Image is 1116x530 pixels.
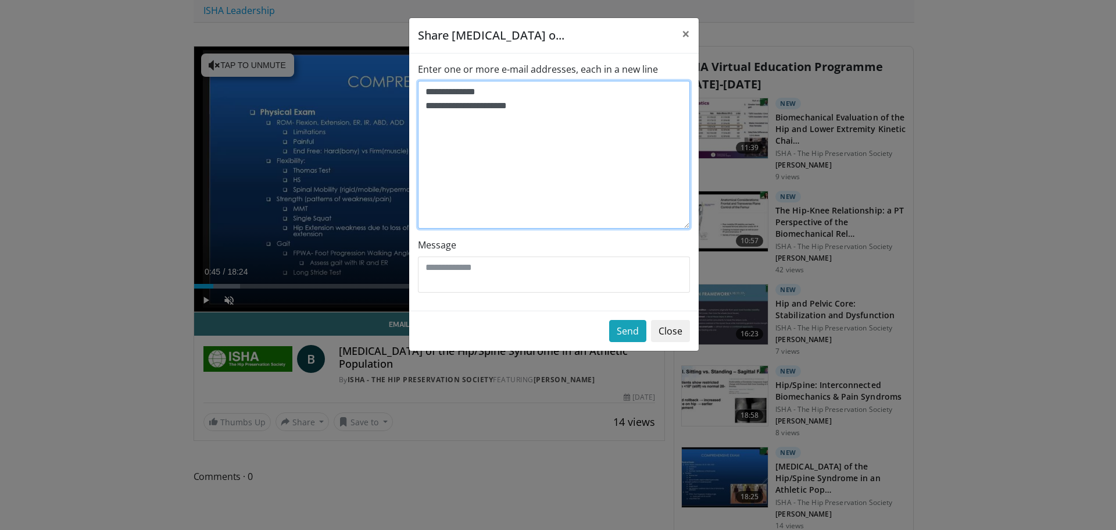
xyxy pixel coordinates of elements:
button: Send [609,320,646,342]
label: Message [418,238,456,252]
h5: Share [MEDICAL_DATA] o... [418,27,564,44]
label: Enter one or more e-mail addresses, each in a new line [418,62,658,76]
button: Close [651,320,690,342]
span: × [682,24,690,43]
